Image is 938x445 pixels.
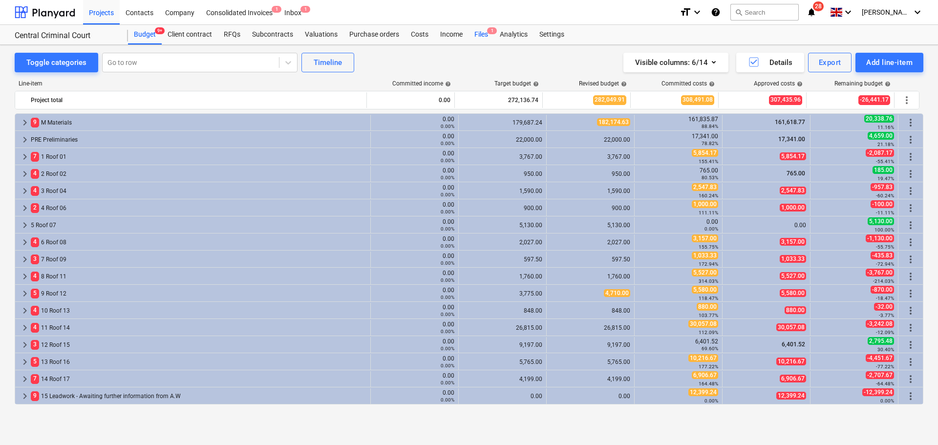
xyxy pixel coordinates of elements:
[343,25,405,44] div: Purchase orders
[873,278,894,284] small: -214.03%
[463,324,542,331] div: 26,815.00
[780,272,806,280] span: 5,527.00
[619,81,627,87] span: help
[19,236,31,248] span: keyboard_arrow_right
[463,153,542,160] div: 3,767.00
[487,27,497,34] span: 1
[162,25,218,44] a: Client contract
[623,53,728,72] button: Visible columns:6/14
[866,269,894,276] span: -3,767.00
[866,371,894,379] span: -2,707.67
[702,124,718,129] small: 88.84%
[688,354,718,362] span: 10,216.67
[31,303,366,318] div: 10 Roof 13
[31,169,39,178] span: 4
[748,56,792,69] div: Details
[441,295,454,300] small: 0.00%
[469,25,494,44] a: Files1
[551,341,630,348] div: 9,197.00
[551,188,630,194] div: 1,590.00
[855,53,923,72] button: Add line-item
[375,270,454,283] div: 0.00
[639,338,718,352] div: 6,401.52
[246,25,299,44] div: Subcontracts
[876,381,894,386] small: -64.48%
[19,117,31,128] span: keyboard_arrow_right
[785,306,806,314] span: 880.00
[699,313,718,318] small: 103.77%
[551,222,630,229] div: 5,130.00
[19,254,31,265] span: keyboard_arrow_right
[375,355,454,369] div: 0.00
[494,80,539,87] div: Target budget
[905,356,917,368] span: More actions
[905,168,917,180] span: More actions
[31,323,39,332] span: 4
[218,25,246,44] div: RFQs
[31,118,39,127] span: 9
[128,25,162,44] a: Budget9+
[639,116,718,129] div: 161,835.87
[780,255,806,263] span: 1,033.33
[635,56,717,69] div: Visible columns : 6/14
[699,193,718,198] small: 160.24%
[375,201,454,215] div: 0.00
[15,31,116,41] div: Central Criminal Court
[692,149,718,157] span: 5,854.17
[15,53,98,72] button: Toggle categories
[19,219,31,231] span: keyboard_arrow_right
[776,358,806,365] span: 10,216.67
[551,256,630,263] div: 597.50
[877,176,894,181] small: 19.47%
[463,256,542,263] div: 597.50
[866,234,894,242] span: -1,130.00
[813,1,824,11] span: 28
[769,95,802,105] span: 307,435.96
[866,149,894,157] span: -2,087.17
[441,209,454,214] small: 0.00%
[31,272,39,281] span: 4
[299,25,343,44] div: Valuations
[905,322,917,334] span: More actions
[405,25,434,44] a: Costs
[707,81,715,87] span: help
[730,4,799,21] button: Search
[871,183,894,191] span: -957.83
[31,254,39,264] span: 3
[639,167,718,181] div: 765.00
[19,305,31,317] span: keyboard_arrow_right
[31,200,366,216] div: 4 Roof 06
[889,398,938,445] iframe: Chat Widget
[19,271,31,282] span: keyboard_arrow_right
[905,305,917,317] span: More actions
[551,153,630,160] div: 3,767.00
[19,288,31,299] span: keyboard_arrow_right
[375,218,454,232] div: 0.00
[780,289,806,297] span: 5,580.00
[808,53,852,72] button: Export
[786,170,806,177] span: 765.00
[551,393,630,400] div: 0.00
[551,359,630,365] div: 5,765.00
[876,296,894,301] small: -18.47%
[692,252,718,259] span: 1,033.33
[688,320,718,328] span: 30,057.08
[880,398,894,403] small: 0.00%
[699,159,718,164] small: 155.41%
[780,204,806,212] span: 1,000.00
[639,218,718,232] div: 0.00
[31,388,366,404] div: 15 Leadwork - Awaiting further information from A.W
[463,239,542,246] div: 2,027.00
[866,56,913,69] div: Add line-item
[31,237,39,247] span: 4
[876,244,894,250] small: -55.75%
[31,354,366,370] div: 13 Roof 16
[780,238,806,246] span: 3,157.00
[688,388,718,396] span: 12,399.24
[711,6,721,18] i: Knowledge base
[905,254,917,265] span: More actions
[699,210,718,215] small: 111.11%
[692,286,718,294] span: 5,580.00
[19,185,31,197] span: keyboard_arrow_right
